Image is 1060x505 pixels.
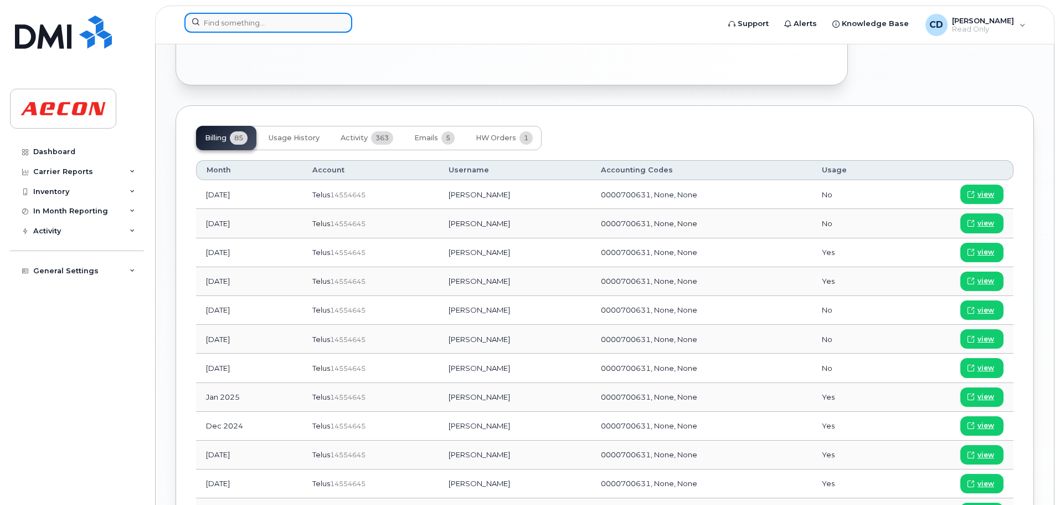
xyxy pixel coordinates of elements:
a: view [960,387,1004,407]
span: CD [929,18,943,32]
a: Alerts [776,13,825,35]
th: Account [302,160,439,180]
th: Accounting Codes [591,160,812,180]
td: [PERSON_NAME] [439,470,590,498]
td: Yes [812,238,896,267]
span: Telus [312,392,330,401]
td: [PERSON_NAME] [439,267,590,296]
span: 14554645 [330,364,366,373]
span: view [977,392,994,402]
span: 0000700631, None, None [601,364,697,373]
span: view [977,247,994,257]
td: [DATE] [196,470,302,498]
a: view [960,445,1004,465]
a: view [960,358,1004,378]
td: [PERSON_NAME] [439,209,590,238]
td: [PERSON_NAME] [439,412,590,441]
a: Knowledge Base [825,13,917,35]
span: 14554645 [330,480,366,488]
span: Alerts [794,18,817,29]
td: [DATE] [196,296,302,325]
span: 14554645 [330,191,366,199]
span: Telus [312,450,330,459]
div: Cara Dato [918,14,1033,36]
span: 0000700631, None, None [601,450,697,459]
td: No [812,325,896,354]
span: view [977,363,994,373]
span: 0000700631, None, None [601,305,697,314]
span: view [977,421,994,431]
td: Dec 2024 [196,412,302,441]
span: 0000700631, None, None [601,277,697,285]
span: 14554645 [330,451,366,459]
span: view [977,450,994,460]
span: 14554645 [330,248,366,257]
a: view [960,416,1004,436]
td: [DATE] [196,325,302,354]
span: 0000700631, None, None [601,479,697,488]
span: 0000700631, None, None [601,421,697,430]
td: No [812,296,896,325]
span: Telus [312,364,330,373]
td: [PERSON_NAME] [439,325,590,354]
span: 1 [519,131,533,145]
th: Username [439,160,590,180]
span: 0000700631, None, None [601,219,697,228]
input: Find something... [184,13,352,33]
td: No [812,180,896,209]
span: Telus [312,305,330,314]
span: 0000700631, None, None [601,392,697,401]
span: 14554645 [330,277,366,285]
span: Telus [312,248,330,257]
a: view [960,243,1004,262]
td: [PERSON_NAME] [439,354,590,382]
span: Telus [312,190,330,199]
span: Support [738,18,769,29]
td: Yes [812,441,896,470]
span: view [977,305,994,315]
span: Usage History [269,134,320,142]
span: 14554645 [330,306,366,314]
span: 14554645 [330,220,366,228]
span: 14554645 [330,393,366,401]
span: 363 [371,131,393,145]
span: Telus [312,219,330,228]
td: [PERSON_NAME] [439,296,590,325]
td: [PERSON_NAME] [439,238,590,267]
span: 0000700631, None, None [601,190,697,199]
td: Yes [812,383,896,412]
td: No [812,209,896,238]
a: view [960,474,1004,493]
span: [PERSON_NAME] [952,16,1014,25]
td: Jan 2025 [196,383,302,412]
span: Read Only [952,25,1014,34]
span: Knowledge Base [842,18,909,29]
td: Yes [812,267,896,296]
span: 14554645 [330,422,366,430]
span: view [977,276,994,286]
th: Month [196,160,302,180]
span: Activity [341,134,368,142]
td: [DATE] [196,267,302,296]
span: Telus [312,335,330,344]
span: Emails [414,134,438,142]
span: Telus [312,277,330,285]
span: view [977,479,994,489]
span: 0000700631, None, None [601,248,697,257]
span: view [977,190,994,200]
td: [DATE] [196,238,302,267]
a: view [960,185,1004,204]
a: view [960,213,1004,233]
span: 14554645 [330,335,366,344]
span: view [977,334,994,344]
td: [DATE] [196,209,302,238]
td: No [812,354,896,382]
td: Yes [812,470,896,498]
span: HW Orders [476,134,516,142]
span: Telus [312,421,330,430]
td: [PERSON_NAME] [439,180,590,209]
span: 5 [441,131,455,145]
td: [DATE] [196,180,302,209]
a: view [960,329,1004,349]
td: [DATE] [196,354,302,382]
